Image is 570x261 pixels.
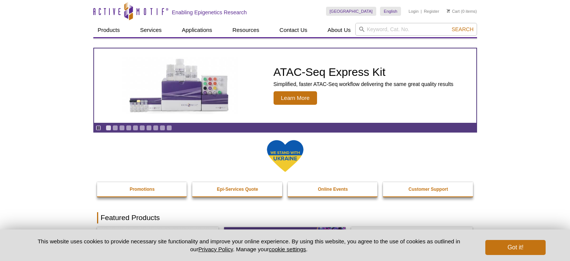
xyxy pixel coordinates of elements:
[25,237,473,253] p: This website uses cookies to provide necessary site functionality and improve your online experie...
[326,7,377,16] a: [GEOGRAPHIC_DATA]
[172,9,247,16] h2: Enabling Epigenetics Research
[274,66,453,78] h2: ATAC-Seq Express Kit
[139,125,145,131] a: Go to slide 6
[323,23,355,37] a: About Us
[146,125,152,131] a: Go to slide 7
[485,240,545,255] button: Got it!
[275,23,312,37] a: Contact Us
[383,182,474,196] a: Customer Support
[447,9,450,13] img: Your Cart
[133,125,138,131] a: Go to slide 5
[96,125,101,131] a: Toggle autoplay
[166,125,172,131] a: Go to slide 10
[119,125,125,131] a: Go to slide 3
[266,139,304,173] img: We Stand With Ukraine
[355,23,477,36] input: Keyword, Cat. No.
[94,48,476,123] a: ATAC-Seq Express Kit ATAC-Seq Express Kit Simplified, faster ATAC-Seq workflow delivering the sam...
[153,125,159,131] a: Go to slide 8
[177,23,217,37] a: Applications
[447,9,460,14] a: Cart
[112,125,118,131] a: Go to slide 2
[421,7,422,16] li: |
[424,9,439,14] a: Register
[380,7,401,16] a: English
[274,91,317,105] span: Learn More
[452,26,473,32] span: Search
[94,48,476,123] article: ATAC-Seq Express Kit
[269,246,306,252] button: cookie settings
[217,187,258,192] strong: Epi-Services Quote
[160,125,165,131] a: Go to slide 9
[408,187,448,192] strong: Customer Support
[97,182,188,196] a: Promotions
[93,23,124,37] a: Products
[106,125,111,131] a: Go to slide 1
[130,187,155,192] strong: Promotions
[97,212,473,223] h2: Featured Products
[126,125,132,131] a: Go to slide 4
[228,23,264,37] a: Resources
[118,57,242,114] img: ATAC-Seq Express Kit
[192,182,283,196] a: Epi-Services Quote
[318,187,348,192] strong: Online Events
[274,81,453,88] p: Simplified, faster ATAC-Seq workflow delivering the same great quality results
[447,7,477,16] li: (0 items)
[198,246,233,252] a: Privacy Policy
[288,182,379,196] a: Online Events
[136,23,166,37] a: Services
[449,26,476,33] button: Search
[408,9,419,14] a: Login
